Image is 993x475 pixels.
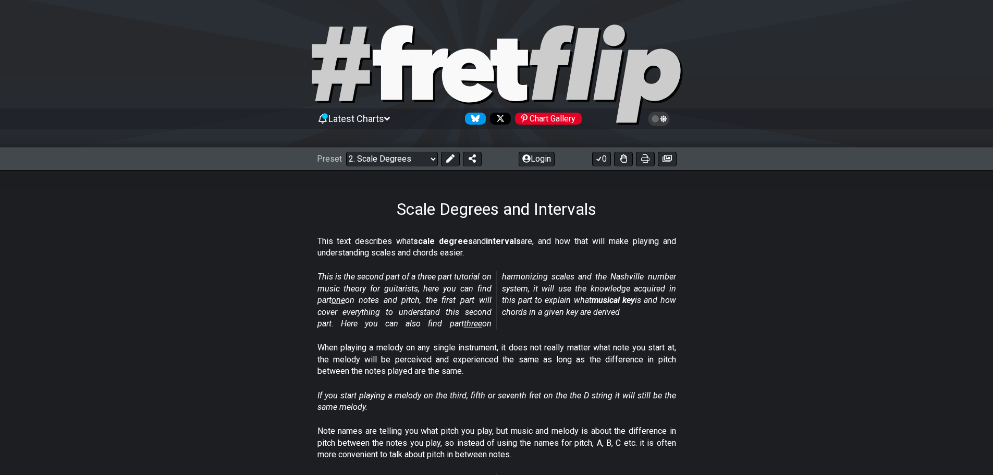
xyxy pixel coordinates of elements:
strong: scale degrees [413,236,473,246]
span: Preset [317,154,342,164]
span: three [464,319,482,328]
button: Share Preset [463,152,482,166]
button: Login [519,152,555,166]
a: Follow #fretflip at X [486,113,511,125]
strong: intervals [486,236,521,246]
button: 0 [592,152,611,166]
p: Note names are telling you what pitch you play, but music and melody is about the difference in p... [317,425,676,460]
div: Chart Gallery [515,113,582,125]
button: Edit Preset [441,152,460,166]
em: This is the second part of a three part tutorial on music theory for guitarists, here you can fin... [317,272,676,328]
button: Print [636,152,655,166]
p: When playing a melody on any single instrument, it does not really matter what note you start at,... [317,342,676,377]
select: Preset [346,152,438,166]
span: one [332,295,345,305]
button: Toggle Dexterity for all fretkits [614,152,633,166]
span: Toggle light / dark theme [653,114,665,124]
h1: Scale Degrees and Intervals [397,199,596,219]
p: This text describes what and are, and how that will make playing and understanding scales and cho... [317,236,676,259]
button: Create image [658,152,677,166]
a: #fretflip at Pinterest [511,113,582,125]
span: Latest Charts [328,113,384,124]
a: Follow #fretflip at Bluesky [461,113,486,125]
em: If you start playing a melody on the third, fifth or seventh fret on the the D string it will sti... [317,391,676,412]
strong: musical key [592,295,635,305]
